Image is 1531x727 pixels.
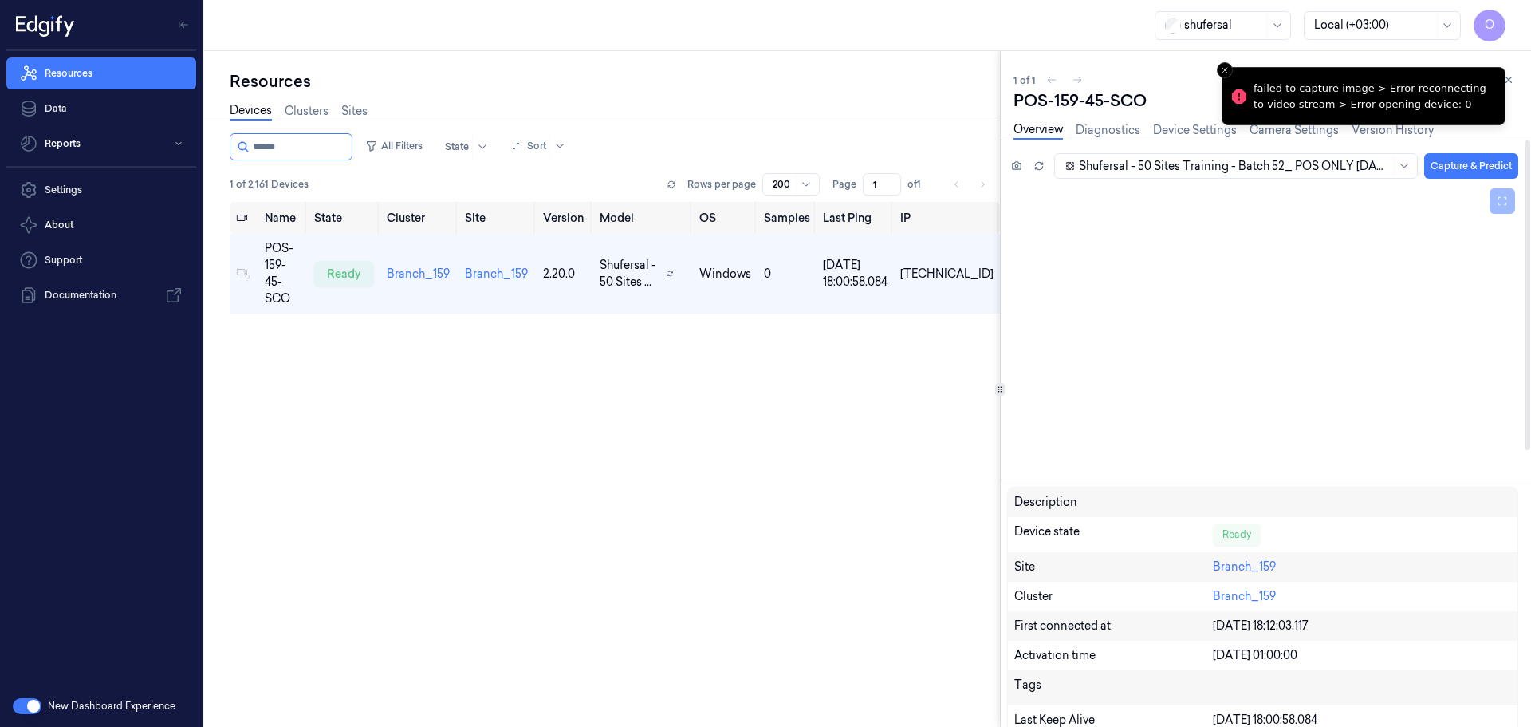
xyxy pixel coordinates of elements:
th: IP [894,202,1000,234]
a: Devices [230,102,272,121]
a: Branch_159 [1213,559,1276,574]
button: O [1474,10,1505,41]
a: Documentation [6,279,196,311]
p: Rows per page [687,177,756,192]
button: Toggle Navigation [171,12,196,38]
div: Site [1014,559,1213,575]
th: Version [537,202,592,234]
a: Branch_159 [387,267,450,281]
div: [TECHNICAL_ID] [900,266,994,283]
button: Close toast [1217,62,1233,78]
a: Clusters [285,103,329,120]
div: Resources [230,70,1000,93]
p: windows [699,266,751,283]
a: Data [6,93,196,124]
div: [DATE] 18:12:03.117 [1213,618,1511,634]
th: OS [693,202,758,234]
button: About [6,209,196,241]
a: Sites [341,103,368,120]
th: Samples [758,202,817,234]
th: Last Ping [817,202,894,234]
div: Description [1014,494,1213,511]
span: Page [832,177,856,192]
th: Cluster [380,202,459,234]
div: Activation time [1014,647,1213,664]
div: Tags [1014,677,1213,699]
span: 1 of 1 [1013,73,1036,87]
a: Device Settings [1153,122,1237,139]
button: All Filters [359,133,429,159]
button: Capture & Predict [1424,153,1518,179]
a: Diagnostics [1076,122,1140,139]
nav: pagination [946,173,994,196]
div: failed to capture image > Error reconnecting to video stream > Error opening device: 0 [1254,81,1492,112]
a: Version History [1352,122,1434,139]
span: Shufersal - 50 Sites ... [600,257,660,290]
div: 0 [764,266,810,283]
span: 1 of 2,161 Devices [230,177,309,192]
div: [DATE] 18:00:58.084 [823,257,888,290]
a: Resources [6,57,196,89]
th: Site [459,202,537,234]
div: Cluster [1014,588,1213,605]
a: Camera Settings [1250,122,1339,139]
a: Support [6,244,196,276]
div: Device state [1014,524,1213,546]
div: First connected at [1014,618,1213,634]
th: Model [593,202,693,234]
span: [DATE] 01:00:00 [1213,648,1297,662]
a: Branch_159 [1213,589,1276,603]
div: POS-159-45-SCO [1013,89,1518,112]
a: Branch_159 [465,267,528,281]
button: Reports [6,128,196,160]
a: Settings [6,174,196,206]
div: Ready [1213,524,1261,546]
div: POS-159-45-SCO [265,240,301,307]
span: of 1 [907,177,933,192]
div: ready [314,261,374,286]
div: 2.20.0 [543,266,586,283]
th: State [308,202,380,234]
a: Overview [1013,121,1063,140]
th: Name [258,202,308,234]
